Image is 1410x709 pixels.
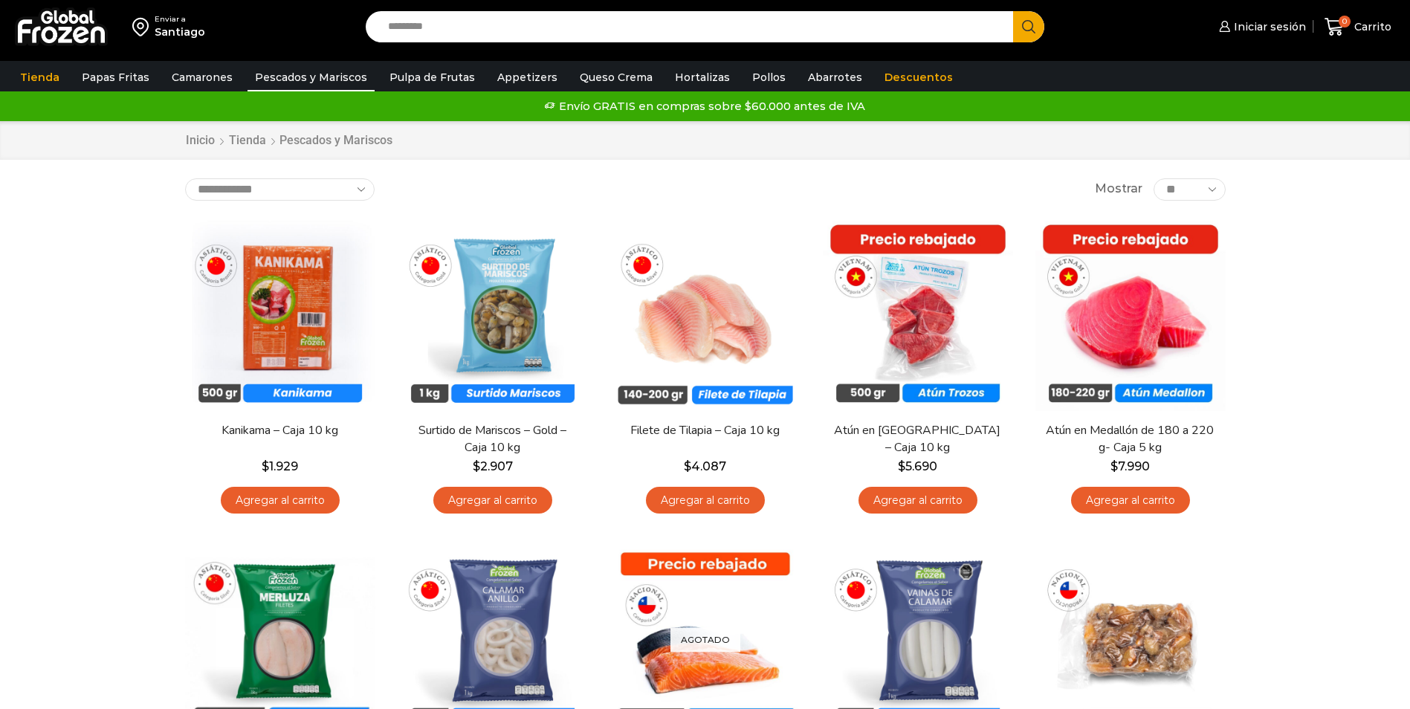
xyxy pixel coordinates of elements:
span: 0 [1339,16,1351,27]
h1: Pescados y Mariscos [279,133,392,147]
a: Atún en [GEOGRAPHIC_DATA] – Caja 10 kg [832,422,1003,456]
span: Mostrar [1095,181,1142,198]
button: Search button [1013,11,1044,42]
a: Descuentos [877,63,960,91]
a: Filete de Tilapia – Caja 10 kg [619,422,790,439]
select: Pedido de la tienda [185,178,375,201]
span: Iniciar sesión [1230,19,1306,34]
a: Pollos [745,63,793,91]
a: Iniciar sesión [1215,12,1306,42]
a: Atún en Medallón de 180 a 220 g- Caja 5 kg [1044,422,1215,456]
a: Hortalizas [667,63,737,91]
a: Pulpa de Frutas [382,63,482,91]
a: Pescados y Mariscos [248,63,375,91]
a: Tienda [13,63,67,91]
p: Agotado [670,628,740,653]
a: Abarrotes [801,63,870,91]
a: Agregar al carrito: “Atún en Medallón de 180 a 220 g- Caja 5 kg” [1071,487,1190,514]
bdi: 7.990 [1110,459,1150,473]
span: $ [1110,459,1118,473]
a: Kanikama – Caja 10 kg [194,422,365,439]
a: Papas Fritas [74,63,157,91]
a: Agregar al carrito: “Surtido de Mariscos - Gold - Caja 10 kg” [433,487,552,514]
span: Carrito [1351,19,1391,34]
img: address-field-icon.svg [132,14,155,39]
span: $ [262,459,269,473]
bdi: 4.087 [684,459,726,473]
span: $ [898,459,905,473]
a: Inicio [185,132,216,149]
div: Santiago [155,25,205,39]
span: $ [684,459,691,473]
span: $ [473,459,480,473]
bdi: 5.690 [898,459,937,473]
a: Agregar al carrito: “Kanikama – Caja 10 kg” [221,487,340,514]
a: Agregar al carrito: “Filete de Tilapia - Caja 10 kg” [646,487,765,514]
a: Camarones [164,63,240,91]
a: 0 Carrito [1321,10,1395,45]
bdi: 1.929 [262,459,298,473]
a: Tienda [228,132,267,149]
a: Surtido de Mariscos – Gold – Caja 10 kg [407,422,578,456]
div: Enviar a [155,14,205,25]
a: Queso Crema [572,63,660,91]
a: Agregar al carrito: “Atún en Trozos - Caja 10 kg” [858,487,977,514]
a: Appetizers [490,63,565,91]
nav: Breadcrumb [185,132,392,149]
bdi: 2.907 [473,459,513,473]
